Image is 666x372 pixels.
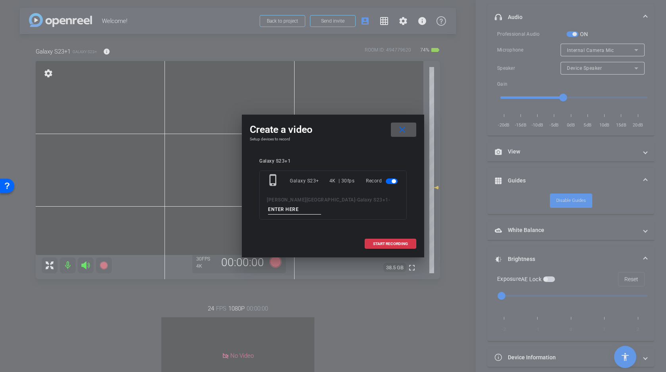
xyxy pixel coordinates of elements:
span: Galaxy S23+1 [357,197,388,203]
span: - [388,197,390,203]
span: START RECORDING [373,242,408,246]
div: Record [366,174,399,188]
span: - [355,197,357,203]
mat-icon: phone_iphone [267,174,281,188]
div: 4K | 30fps [329,174,355,188]
mat-icon: close [397,125,407,135]
input: ENTER HERE [268,205,321,215]
div: Create a video [250,123,416,137]
button: START RECORDING [365,239,416,249]
span: [PERSON_NAME][GEOGRAPHIC_DATA] [267,197,355,203]
div: Galaxy S23+ [290,174,329,188]
h4: Setup devices to record [250,137,416,142]
div: Galaxy S23+1 [259,158,407,164]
